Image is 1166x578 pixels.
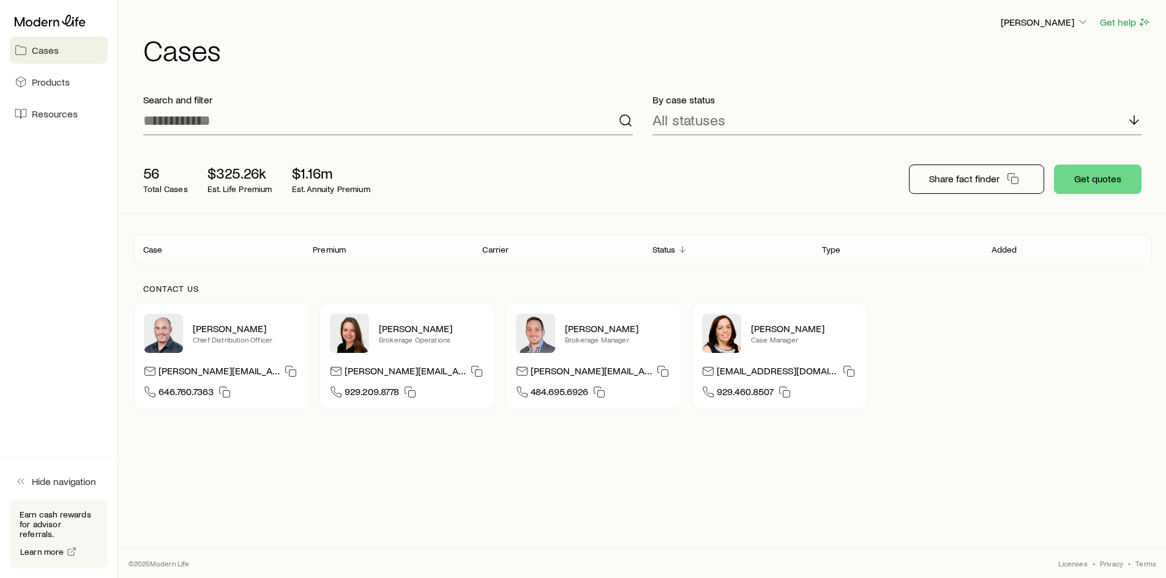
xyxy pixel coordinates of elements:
p: [PERSON_NAME] [379,322,485,335]
p: 56 [143,165,188,182]
p: © 2025 Modern Life [129,558,190,568]
span: 929.209.8778 [345,385,399,402]
a: Products [10,69,108,95]
p: [PERSON_NAME] [1001,16,1089,28]
p: Status [652,245,676,254]
a: Privacy [1100,558,1123,568]
span: Products [32,76,70,88]
button: Hide navigation [10,468,108,495]
img: Ellen Wall [330,314,369,353]
img: Heather McKee [702,314,741,353]
span: Learn more [20,547,64,556]
span: Hide navigation [32,475,96,487]
p: [PERSON_NAME][EMAIL_ADDRESS][DOMAIN_NAME] [345,365,466,381]
p: Case [143,245,163,254]
p: [PERSON_NAME][EMAIL_ADDRESS][DOMAIN_NAME] [159,365,280,381]
span: Resources [32,108,78,120]
button: Get quotes [1054,165,1142,194]
div: Client cases [133,234,1151,264]
h1: Cases [143,35,1151,64]
img: Brandon Parry [516,314,555,353]
a: Resources [10,100,108,127]
span: 646.760.7363 [159,385,214,402]
span: • [1093,558,1095,568]
span: Cases [32,44,59,56]
p: Search and filter [143,94,633,106]
button: [PERSON_NAME] [1000,15,1089,30]
p: $1.16m [292,165,370,182]
p: Total Cases [143,184,188,194]
p: [PERSON_NAME] [751,322,858,335]
span: • [1128,558,1130,568]
p: Carrier [482,245,509,254]
p: [PERSON_NAME][EMAIL_ADDRESS][DOMAIN_NAME] [531,365,652,381]
p: All statuses [652,111,725,128]
p: [PERSON_NAME] [193,322,299,335]
p: Est. Life Premium [207,184,272,194]
p: Type [822,245,841,254]
p: Brokerage Manager [565,335,671,344]
p: $325.26k [207,165,272,182]
img: Dan Pierson [144,314,183,353]
p: By case status [652,94,1142,106]
span: 484.695.6926 [531,385,588,402]
p: Premium [313,245,346,254]
p: Earn cash rewards for advisor referrals. [20,509,98,539]
p: Added [992,245,1017,254]
p: Share fact finder [929,172,1000,185]
button: Share fact finder [909,165,1044,194]
a: Licenses [1058,558,1087,568]
p: Contact us [143,284,1142,294]
p: Brokerage Operations [379,335,485,344]
span: 929.460.8507 [717,385,774,402]
p: Chief Distribution Officer [193,335,299,344]
p: Case Manager [751,335,858,344]
button: Get help [1099,15,1151,29]
a: Terms [1135,558,1156,568]
p: [PERSON_NAME] [565,322,671,335]
div: Earn cash rewards for advisor referrals.Learn more [10,500,108,568]
p: [EMAIL_ADDRESS][DOMAIN_NAME] [717,365,838,381]
p: Est. Annuity Premium [292,184,370,194]
a: Cases [10,37,108,64]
